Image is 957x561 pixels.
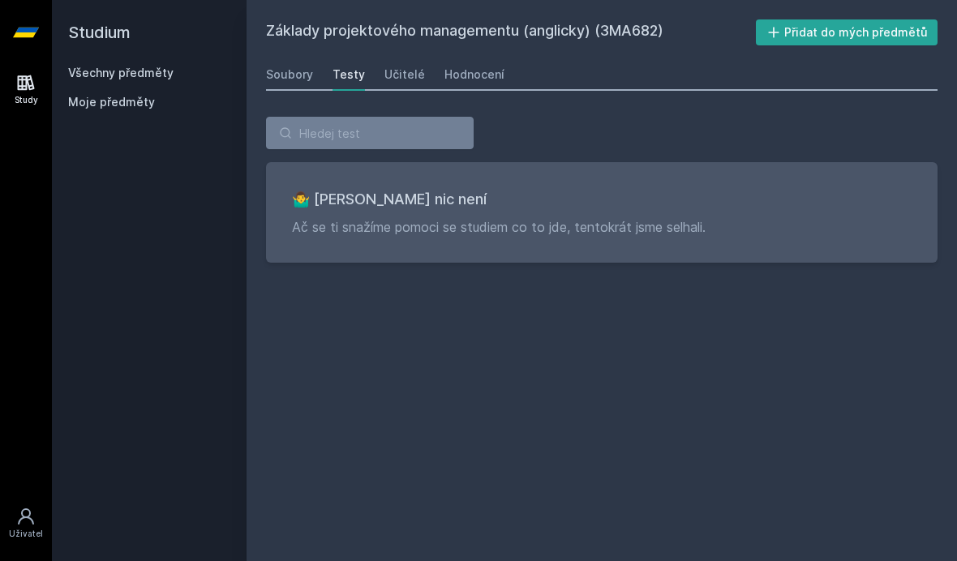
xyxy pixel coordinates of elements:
div: Testy [333,66,365,83]
a: Soubory [266,58,313,91]
a: Učitelé [384,58,425,91]
h3: 🤷‍♂️ [PERSON_NAME] nic není [292,188,912,211]
div: Study [15,94,38,106]
div: Učitelé [384,66,425,83]
h2: Základy projektového managementu (anglicky) (3MA682) [266,19,756,45]
a: Uživatel [3,499,49,548]
a: Testy [333,58,365,91]
div: Uživatel [9,528,43,540]
a: Study [3,65,49,114]
input: Hledej test [266,117,474,149]
button: Přidat do mých předmětů [756,19,938,45]
span: Moje předměty [68,94,155,110]
a: Hodnocení [444,58,504,91]
p: Ač se ti snažíme pomoci se studiem co to jde, tentokrát jsme selhali. [292,217,912,237]
div: Hodnocení [444,66,504,83]
a: Všechny předměty [68,66,174,79]
div: Soubory [266,66,313,83]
